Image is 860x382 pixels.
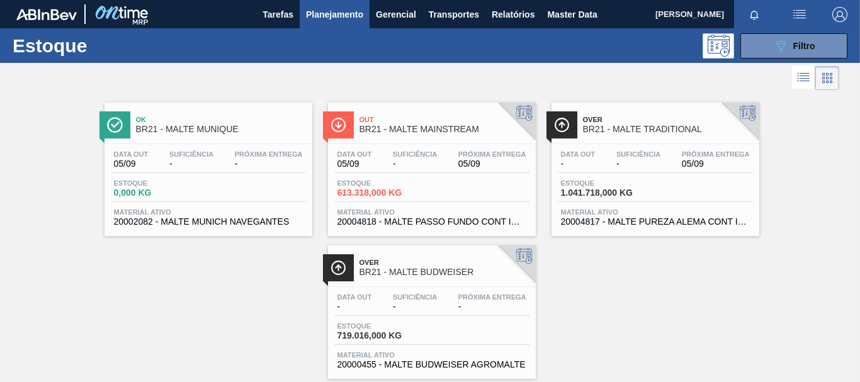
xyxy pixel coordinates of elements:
[616,159,660,169] span: -
[542,93,766,236] a: ÍconeOverBR21 - MALTE TRADITIONALData out-Suficiência-Próxima Entrega05/09Estoque1.041.718,000 KG...
[319,236,542,379] a: ÍconeOverBR21 - MALTE BUDWEISERData out-Suficiência-Próxima Entrega-Estoque719.016,000 KGMaterial...
[583,116,753,123] span: Over
[337,217,526,227] span: 20004818 - MALTE PASSO FUNDO CONT IMPORT SUP 40%
[393,159,437,169] span: -
[561,179,649,187] span: Estoque
[682,150,750,158] span: Próxima Entrega
[114,217,303,227] span: 20002082 - MALTE MUNICH NAVEGANTES
[458,293,526,301] span: Próxima Entrega
[331,117,346,133] img: Ícone
[792,66,815,90] div: Visão em Lista
[554,117,570,133] img: Ícone
[331,260,346,276] img: Ícone
[376,7,416,22] span: Gerencial
[359,116,529,123] span: Out
[337,351,526,359] span: Material ativo
[337,293,372,301] span: Data out
[561,217,750,227] span: 20004817 - MALTE PUREZA ALEMA CONT IMPORT SUP 40%
[492,7,535,22] span: Relatórios
[815,66,839,90] div: Visão em Cards
[337,322,426,330] span: Estoque
[169,150,213,158] span: Suficiência
[793,41,815,51] span: Filtro
[114,159,149,169] span: 05/09
[337,331,426,340] span: 719.016,000 KG
[561,188,649,198] span: 1.041.718,000 KG
[393,302,437,312] span: -
[359,125,529,134] span: BR21 - MALTE MAINSTREAM
[107,117,123,133] img: Ícone
[337,150,372,158] span: Data out
[136,116,306,123] span: Ok
[359,259,529,266] span: Over
[616,150,660,158] span: Suficiência
[114,179,202,187] span: Estoque
[561,150,596,158] span: Data out
[337,188,426,198] span: 613.318,000 KG
[458,302,526,312] span: -
[393,150,437,158] span: Suficiência
[114,188,202,198] span: 0,000 KG
[740,33,847,59] button: Filtro
[429,7,479,22] span: Transportes
[547,7,597,22] span: Master Data
[337,302,372,312] span: -
[319,93,542,236] a: ÍconeOutBR21 - MALTE MAINSTREAMData out05/09Suficiência-Próxima Entrega05/09Estoque613.318,000 KG...
[235,159,303,169] span: -
[13,38,189,53] h1: Estoque
[561,208,750,216] span: Material ativo
[458,150,526,158] span: Próxima Entrega
[306,7,363,22] span: Planejamento
[792,7,807,22] img: userActions
[169,159,213,169] span: -
[703,33,734,59] div: Pogramando: nenhum usuário selecionado
[114,208,303,216] span: Material ativo
[337,360,526,369] span: 20000455 - MALTE BUDWEISER AGROMALTE
[235,150,303,158] span: Próxima Entrega
[393,293,437,301] span: Suficiência
[337,179,426,187] span: Estoque
[95,93,319,236] a: ÍconeOkBR21 - MALTE MUNIQUEData out05/09Suficiência-Próxima Entrega-Estoque0,000 KGMaterial ativo...
[136,125,306,134] span: BR21 - MALTE MUNIQUE
[458,159,526,169] span: 05/09
[832,7,847,22] img: Logout
[561,159,596,169] span: -
[114,150,149,158] span: Data out
[734,6,774,23] button: Notificações
[16,9,77,20] img: TNhmsLtSVTkK8tSr43FrP2fwEKptu5GPRR3wAAAABJRU5ErkJggg==
[682,159,750,169] span: 05/09
[583,125,753,134] span: BR21 - MALTE TRADITIONAL
[337,208,526,216] span: Material ativo
[337,159,372,169] span: 05/09
[263,7,293,22] span: Tarefas
[359,267,529,277] span: BR21 - MALTE BUDWEISER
